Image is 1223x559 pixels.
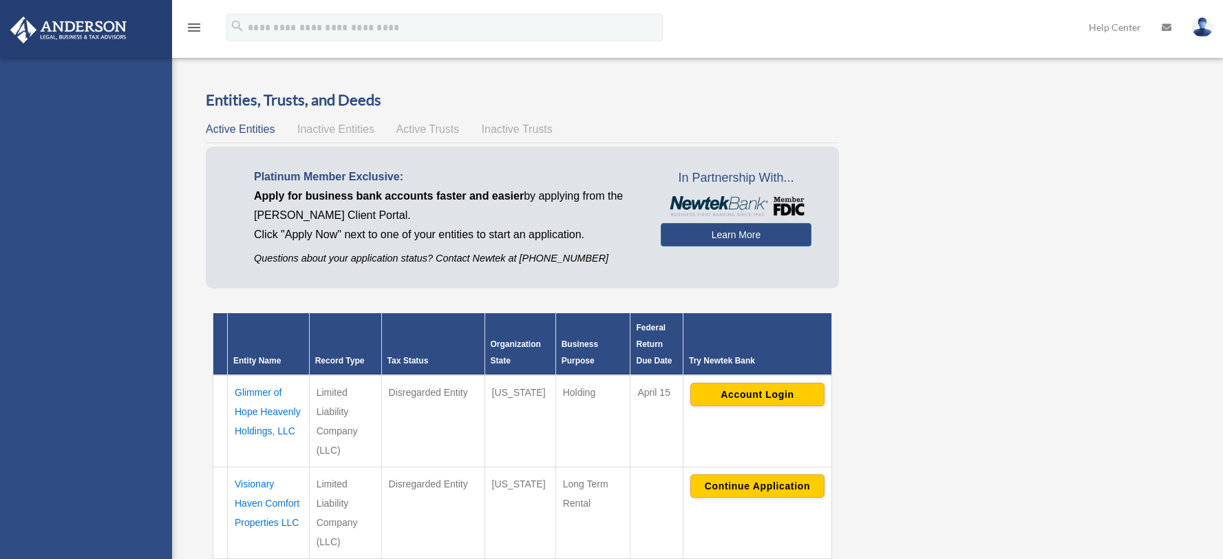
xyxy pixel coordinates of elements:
i: menu [186,19,202,36]
div: Try Newtek Bank [689,352,826,369]
span: Apply for business bank accounts faster and easier [254,190,524,202]
span: Active Entities [206,123,275,135]
span: Active Trusts [396,123,460,135]
p: by applying from the [PERSON_NAME] Client Portal. [254,187,640,225]
td: Limited Liability Company (LLC) [309,375,381,467]
th: Record Type [309,313,381,375]
a: Account Login [690,388,825,399]
th: Tax Status [381,313,485,375]
td: Visionary Haven Comfort Properties LLC [228,467,310,558]
button: Continue Application [690,474,825,498]
td: [US_STATE] [485,375,555,467]
td: Limited Liability Company (LLC) [309,467,381,558]
th: Entity Name [228,313,310,375]
td: Holding [555,375,630,467]
a: menu [186,24,202,36]
button: Account Login [690,383,825,406]
td: Disregarded Entity [381,375,485,467]
td: April 15 [630,375,683,467]
th: Business Purpose [555,313,630,375]
span: Inactive Trusts [482,123,553,135]
span: In Partnership With... [661,167,811,189]
td: [US_STATE] [485,467,555,558]
a: Learn More [661,223,811,246]
td: Long Term Rental [555,467,630,558]
th: Organization State [485,313,555,375]
th: Federal Return Due Date [630,313,683,375]
td: Disregarded Entity [381,467,485,558]
img: Anderson Advisors Platinum Portal [6,17,131,43]
img: NewtekBankLogoSM.png [668,196,805,216]
span: Inactive Entities [297,123,374,135]
p: Questions about your application status? Contact Newtek at [PHONE_NUMBER] [254,250,640,267]
p: Click "Apply Now" next to one of your entities to start an application. [254,225,640,244]
img: User Pic [1192,17,1213,37]
td: Glimmer of Hope Heavenly Holdings, LLC [228,375,310,467]
p: Platinum Member Exclusive: [254,167,640,187]
h3: Entities, Trusts, and Deeds [206,89,839,111]
i: search [230,19,245,34]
